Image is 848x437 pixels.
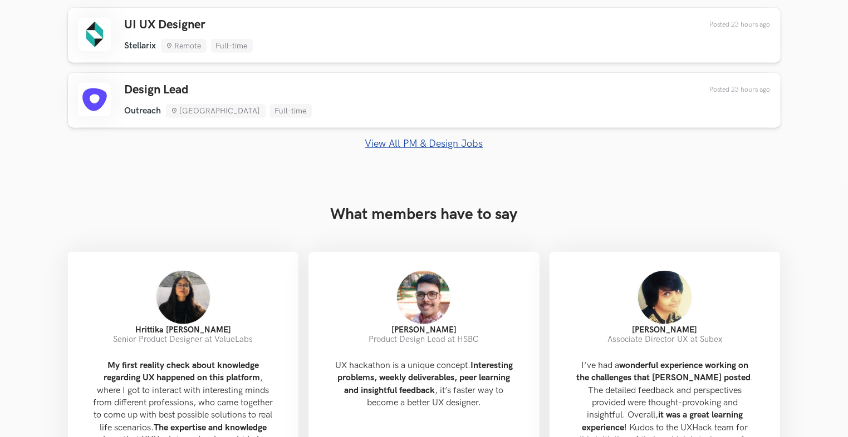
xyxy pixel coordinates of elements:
[633,325,698,335] strong: [PERSON_NAME]
[270,104,312,118] li: Full-time
[337,360,513,396] strong: Interesting problems, weekly deliverables, peer learning and insightful feedback
[68,73,781,128] a: Design Lead Outreach [GEOGRAPHIC_DATA] Full-time Posted 23 hours ago
[135,325,231,335] strong: Hrittika [PERSON_NAME]
[113,335,253,344] span: Senior Product Designer at ValueLabs
[68,205,781,224] h3: What members have to say
[369,335,479,344] span: Product Design Lead at HSBC
[576,360,751,383] strong: wonderful experience working on the challenges that [PERSON_NAME] posted
[166,104,266,118] li: [GEOGRAPHIC_DATA]
[701,86,771,94] div: 09th Aug
[582,410,743,433] strong: it was a great learning experience
[125,41,156,51] li: Stellarix
[326,353,522,416] blockquote: UX hackathon is a unique concept. , it’s faster way to become a better UX designer.
[637,270,693,325] img: Rashmi Bharath
[155,270,211,325] img: Hrittika
[391,325,457,335] strong: [PERSON_NAME]
[68,8,781,63] a: UI UX Designer Stellarix Remote Full-time Posted 23 hours ago
[104,360,260,383] strong: My first reality check about knowledge regarding UX happened on this platform
[68,138,781,150] a: View All PM & Design Jobs
[161,39,207,53] li: Remote
[125,83,312,97] h3: Design Lead
[125,18,253,32] h3: UI UX Designer
[396,270,452,325] img: Girish Unde
[211,39,253,53] li: Full-time
[701,21,771,29] div: 09th Aug
[125,106,161,116] li: Outreach
[607,335,722,344] span: Associate Director UX at Subex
